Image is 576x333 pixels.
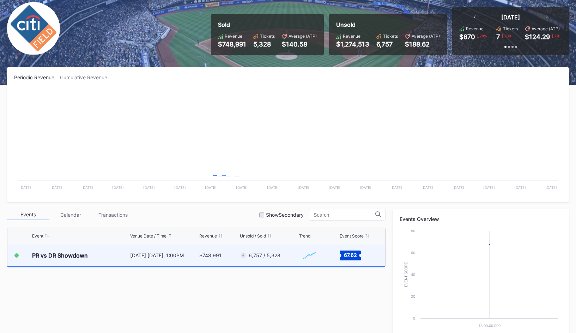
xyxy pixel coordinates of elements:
div: Average (ATP) [532,26,560,31]
div: Revenue [466,26,484,31]
div: 7 [496,33,500,41]
div: $870 [459,33,475,41]
img: Citi_Field_Baseball_Primary.png [7,2,60,55]
text: [DATE] [267,185,279,190]
div: Revenue [225,33,242,39]
div: Periodic Revenue [14,74,60,80]
text: [DATE] [205,185,217,190]
div: 6,757 / 5,328 [249,252,280,258]
div: Average (ATP) [289,33,317,39]
div: Tickets [503,26,518,31]
text: [DATE] [390,185,402,190]
div: Calendar [49,209,92,220]
div: Venue Date / Time [130,233,166,239]
div: Unsold [336,21,440,28]
text: 80 [411,229,415,233]
text: [DATE] [174,185,186,190]
div: [DATE] [DATE], 1:00PM [130,252,198,258]
text: [DATE] [298,185,309,190]
div: $748,991 [218,41,246,48]
div: Event Score [340,233,364,239]
div: Tickets [383,33,398,39]
div: Show Secondary [266,212,304,218]
text: [DATE] [360,185,371,190]
div: $140.58 [282,41,317,48]
div: 78 % [504,33,512,39]
div: PR vs DR Showdown [32,252,88,259]
text: [DATE] [422,185,433,190]
text: [DATE] [112,185,124,190]
svg: Chart title [299,247,320,264]
text: [DATE] [50,185,62,190]
text: 0 [413,316,415,320]
div: Revenue [343,33,360,39]
text: [DATE] [514,185,526,190]
div: 79 % [479,33,487,39]
text: 40 [411,272,415,277]
div: 6,757 [376,41,398,48]
text: [DATE] [19,185,31,190]
svg: Chart title [400,227,562,333]
text: 20 [411,294,415,298]
div: Trend [299,233,310,239]
text: [DATE] [545,185,557,190]
text: [DATE] [143,185,155,190]
div: Average (ATP) [412,33,440,39]
div: Tickets [260,33,275,39]
text: 18:00:00.000 [479,323,501,328]
div: Sold [218,21,317,28]
div: Revenue [199,233,217,239]
div: Event [32,233,43,239]
input: Search [314,212,375,218]
div: $124.29 [525,33,550,41]
div: 7 % [554,33,560,39]
div: $188.62 [405,41,440,48]
div: $748,991 [199,252,222,258]
div: 5,328 [253,41,275,48]
text: [DATE] [483,185,495,190]
text: 60 [411,251,415,255]
text: [DATE] [329,185,340,190]
text: 67.62 [344,252,357,258]
text: Event Score [404,262,408,287]
div: $1,274,513 [336,41,369,48]
text: [DATE] [453,185,464,190]
div: Events [7,209,49,220]
div: [DATE] [501,14,520,21]
div: Transactions [92,209,134,220]
div: Unsold / Sold [240,233,266,239]
div: Cumulative Revenue [60,74,113,80]
text: [DATE] [81,185,93,190]
svg: Chart title [14,89,562,195]
text: [DATE] [236,185,248,190]
div: Events Overview [400,216,562,222]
